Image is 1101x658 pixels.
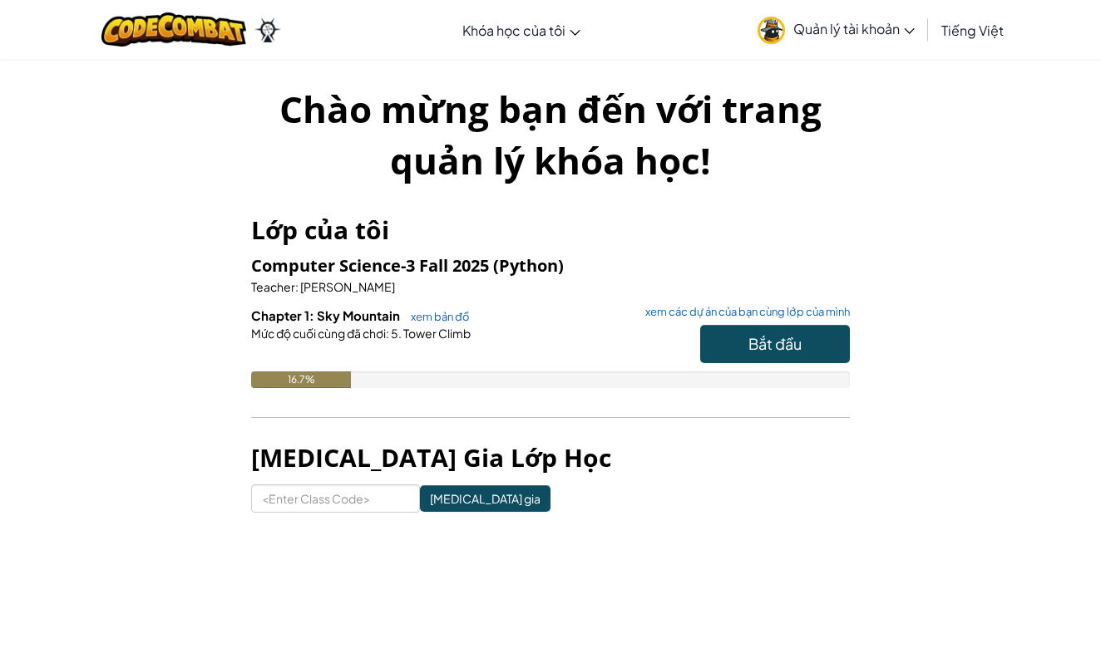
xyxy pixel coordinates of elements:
[749,3,923,56] a: Quản lý tài khoản
[251,83,850,186] h1: Chào mừng bạn đến với trang quản lý khóa học!
[462,22,565,39] span: Khóa học của tôi
[251,371,351,388] div: 16.7%
[295,279,299,294] span: :
[933,7,1012,52] a: Tiếng Việt
[454,7,589,52] a: Khóa học của tôi
[637,307,850,317] a: xem các dự án của bạn cùng lớp của mình
[251,326,386,341] span: Mức độ cuối cùng đã chơi
[251,484,420,513] input: <Enter Class Code>
[748,334,802,353] span: Bắt đầu
[101,12,247,47] img: CodeCombat logo
[389,326,402,341] span: 5.
[299,279,395,294] span: [PERSON_NAME]
[402,310,470,323] a: xem bản đồ
[941,22,1004,39] span: Tiếng Việt
[700,325,850,363] button: Bắt đầu
[793,20,915,37] span: Quản lý tài khoản
[251,439,850,476] h3: [MEDICAL_DATA] Gia Lớp Học
[386,326,389,341] span: :
[402,326,471,341] span: Tower Climb
[493,254,564,277] span: (Python)
[251,211,850,248] h3: Lớp của tôi
[420,485,550,512] input: [MEDICAL_DATA] gia
[254,17,281,42] img: Ozaria
[251,307,402,323] span: Chapter 1: Sky Mountain
[251,279,295,294] span: Teacher
[758,17,785,44] img: avatar
[251,254,493,277] span: Computer Science-3 Fall 2025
